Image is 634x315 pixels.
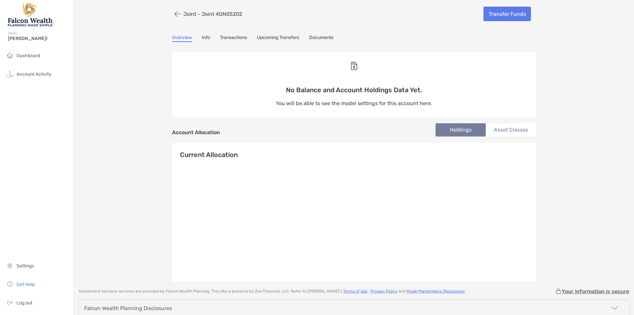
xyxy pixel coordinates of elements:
p: Your information is secure [562,288,629,295]
img: household icon [6,51,14,59]
img: icon arrow [611,304,618,312]
a: Model Marketplace Disclosures [406,289,465,294]
img: get-help icon [6,280,14,288]
a: Documents [309,35,334,42]
a: Info [202,35,210,42]
p: No Balance and Account Holdings Data Yet. [276,86,432,94]
a: Transfer Funds [483,7,531,21]
span: Log out [17,300,32,306]
img: Falcon Wealth Planning Logo [8,3,54,26]
li: Asset Classes [486,123,536,137]
a: Transactions [220,35,247,42]
img: activity icon [6,70,14,78]
img: settings icon [6,261,14,269]
div: Falcon Wealth Planning Disclosures [84,305,172,311]
li: Holdings [436,123,486,137]
span: Dashboard [17,53,40,59]
span: [PERSON_NAME]! [8,36,70,41]
p: You will be able to see the model settings for this account here. [276,99,432,107]
a: Overview [172,35,192,42]
a: Upcoming Transfers [257,35,299,42]
img: logout icon [6,298,14,306]
span: Account Activity [17,71,52,77]
h4: Current Allocation [180,151,238,159]
a: Privacy Policy [370,289,398,294]
p: Joint - Joint 4QN05202 [183,11,242,17]
h4: Account Allocation [172,129,220,136]
span: Settings [17,263,34,269]
span: Get Help [17,282,35,287]
a: Terms of Use [343,289,368,294]
p: Investment advisory services are provided by Falcon Wealth Planning . This site is powered by Zoe... [79,289,466,294]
